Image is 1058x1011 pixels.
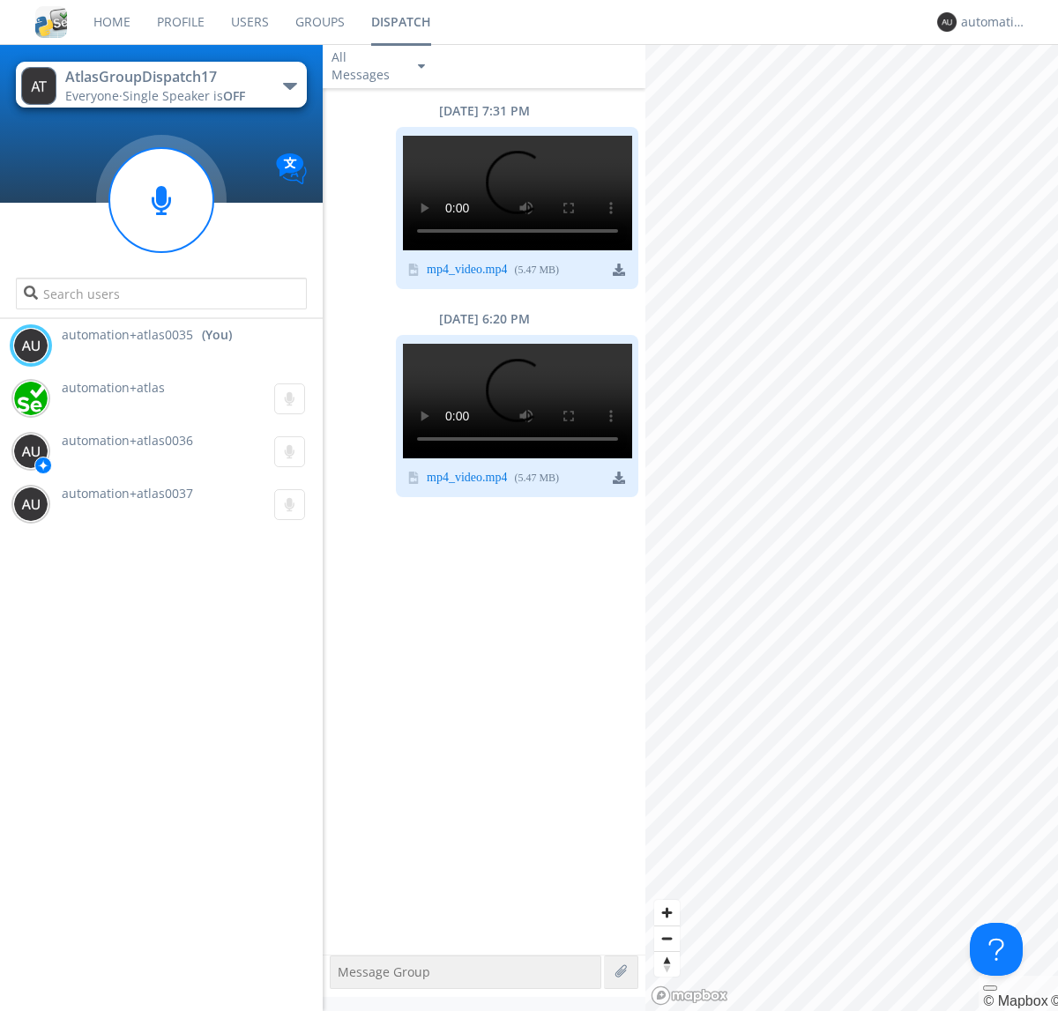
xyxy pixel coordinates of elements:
[407,264,420,276] img: video icon
[13,328,48,363] img: 373638.png
[13,381,48,416] img: d2d01cd9b4174d08988066c6d424eccd
[654,951,680,977] button: Reset bearing to north
[654,952,680,977] span: Reset bearing to north
[418,64,425,69] img: caret-down-sm.svg
[613,472,625,484] img: download media button
[62,326,193,344] span: automation+atlas0035
[13,487,48,522] img: 373638.png
[13,434,48,469] img: 373638.png
[654,900,680,926] button: Zoom in
[613,264,625,276] img: download media button
[323,102,645,120] div: [DATE] 7:31 PM
[65,87,264,105] div: Everyone ·
[16,278,306,309] input: Search users
[123,87,245,104] span: Single Speaker is
[16,62,306,108] button: AtlasGroupDispatch17Everyone·Single Speaker isOFF
[961,13,1027,31] div: automation+atlas0035
[427,472,507,486] a: mp4_video.mp4
[223,87,245,104] span: OFF
[276,153,307,184] img: Translation enabled
[937,12,957,32] img: 373638.png
[332,48,402,84] div: All Messages
[35,6,67,38] img: cddb5a64eb264b2086981ab96f4c1ba7
[65,67,264,87] div: AtlasGroupDispatch17
[202,326,232,344] div: (You)
[62,432,193,449] span: automation+atlas0036
[62,379,165,396] span: automation+atlas
[654,926,680,951] button: Zoom out
[970,923,1023,976] iframe: Toggle Customer Support
[514,263,559,278] div: ( 5.47 MB )
[62,485,193,502] span: automation+atlas0037
[323,310,645,328] div: [DATE] 6:20 PM
[407,472,420,484] img: video icon
[983,993,1047,1008] a: Mapbox
[514,471,559,486] div: ( 5.47 MB )
[21,67,56,105] img: 373638.png
[427,264,507,278] a: mp4_video.mp4
[651,985,728,1006] a: Mapbox logo
[983,985,997,991] button: Toggle attribution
